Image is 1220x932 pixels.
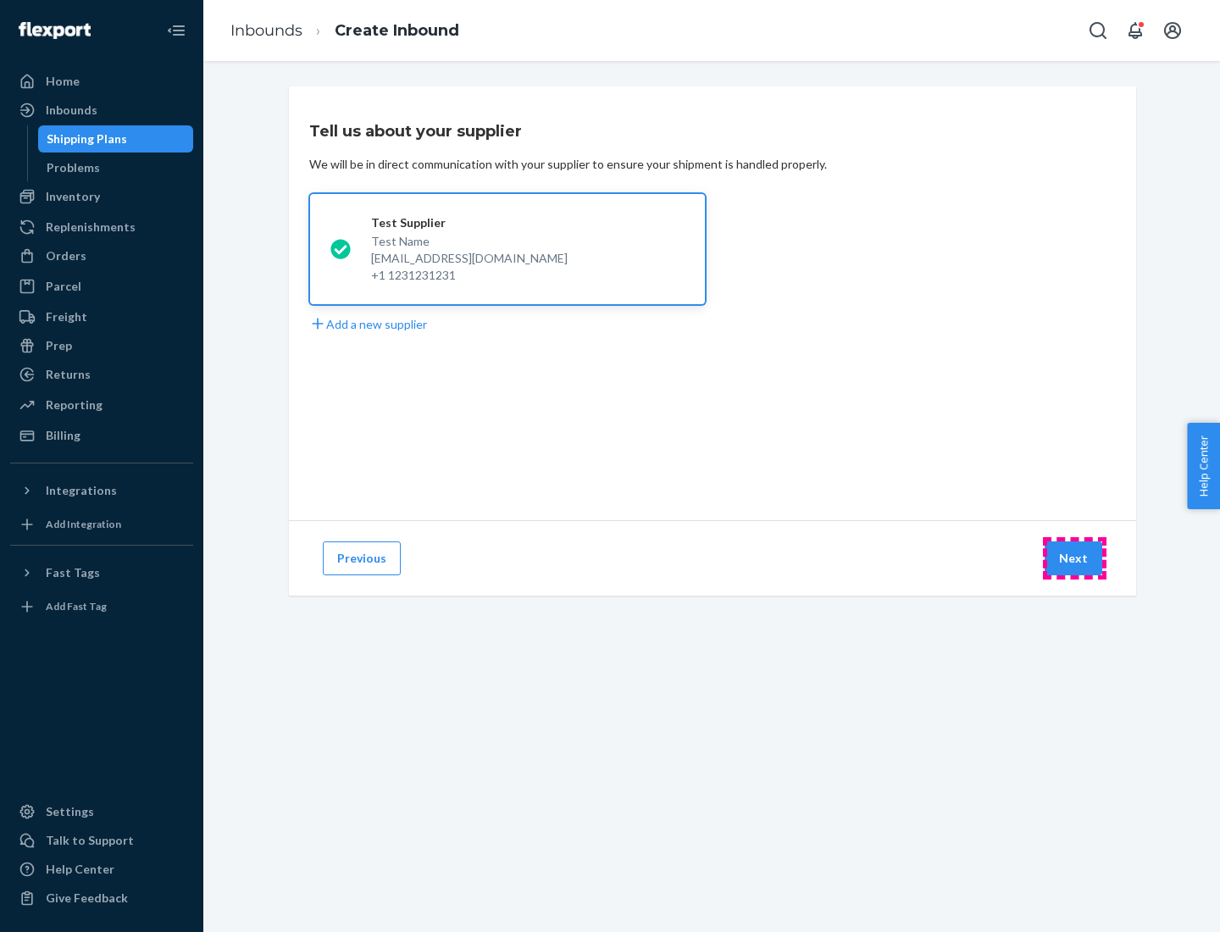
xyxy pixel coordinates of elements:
a: Orders [10,242,193,269]
div: Reporting [46,397,103,413]
a: Talk to Support [10,827,193,854]
a: Inventory [10,183,193,210]
div: Inbounds [46,102,97,119]
div: Inventory [46,188,100,205]
div: Add Integration [46,517,121,531]
a: Problems [38,154,194,181]
div: Problems [47,159,100,176]
div: Give Feedback [46,890,128,907]
button: Open account menu [1156,14,1189,47]
a: Settings [10,798,193,825]
div: Prep [46,337,72,354]
button: Close Navigation [159,14,193,47]
a: Prep [10,332,193,359]
div: Parcel [46,278,81,295]
button: Integrations [10,477,193,504]
a: Shipping Plans [38,125,194,153]
a: Replenishments [10,214,193,241]
a: Inbounds [230,21,302,40]
h3: Tell us about your supplier [309,120,522,142]
a: Inbounds [10,97,193,124]
button: Open notifications [1118,14,1152,47]
a: Billing [10,422,193,449]
div: Billing [46,427,80,444]
a: Reporting [10,391,193,419]
button: Help Center [1187,423,1220,509]
div: Talk to Support [46,832,134,849]
button: Fast Tags [10,559,193,586]
button: Next [1045,541,1102,575]
div: Settings [46,803,94,820]
a: Parcel [10,273,193,300]
a: Add Fast Tag [10,593,193,620]
div: Shipping Plans [47,130,127,147]
button: Add a new supplier [309,315,427,333]
button: Open Search Box [1081,14,1115,47]
a: Returns [10,361,193,388]
a: Home [10,68,193,95]
button: Previous [323,541,401,575]
div: Replenishments [46,219,136,236]
div: Help Center [46,861,114,878]
ol: breadcrumbs [217,6,473,56]
div: Add Fast Tag [46,599,107,613]
button: Give Feedback [10,885,193,912]
a: Help Center [10,856,193,883]
a: Add Integration [10,511,193,538]
img: Flexport logo [19,22,91,39]
a: Create Inbound [335,21,459,40]
div: Returns [46,366,91,383]
div: Fast Tags [46,564,100,581]
div: Orders [46,247,86,264]
a: Freight [10,303,193,330]
div: Freight [46,308,87,325]
div: We will be in direct communication with your supplier to ensure your shipment is handled properly. [309,156,827,173]
div: Integrations [46,482,117,499]
div: Home [46,73,80,90]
